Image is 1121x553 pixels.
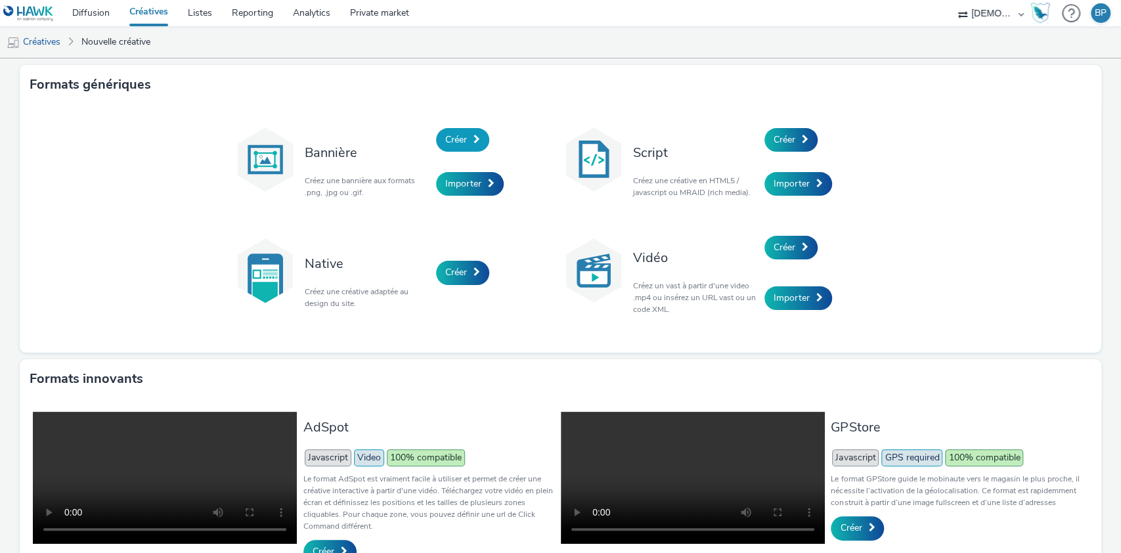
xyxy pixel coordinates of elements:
[436,261,489,284] a: Créer
[1030,3,1050,24] img: Hawk Academy
[764,128,818,152] a: Créer
[774,177,810,190] span: Importer
[305,144,429,162] h3: Bannière
[831,473,1082,508] p: Le format GPStore guide le mobinaute vers le magasin le plus proche, il nécessite l’activation de...
[30,75,151,95] h3: Formats génériques
[387,449,465,466] span: 100% compatible
[774,133,795,146] span: Créer
[305,449,351,466] span: Javascript
[1030,3,1055,24] a: Hawk Academy
[1095,3,1107,23] div: BP
[561,238,626,303] img: video.svg
[354,449,384,466] span: Video
[633,280,758,315] p: Créez un vast à partir d'une video .mp4 ou insérez un URL vast ou un code XML.
[305,286,429,309] p: Créez une créative adaptée au design du site.
[305,175,429,198] p: Créez une bannière aux formats .png, .jpg ou .gif.
[764,172,832,196] a: Importer
[30,369,143,389] h3: Formats innovants
[764,236,818,259] a: Créer
[445,266,467,278] span: Créer
[945,449,1023,466] span: 100% compatible
[831,418,1082,436] h3: GPStore
[7,36,20,49] img: mobile
[633,249,758,267] h3: Vidéo
[764,286,832,310] a: Importer
[881,449,942,466] span: GPS required
[3,5,54,22] img: undefined Logo
[75,26,157,58] a: Nouvelle créative
[436,172,504,196] a: Importer
[303,473,554,532] p: Le format AdSpot est vraiment facile à utiliser et permet de créer une créative interactive à par...
[840,521,862,534] span: Créer
[832,449,879,466] span: Javascript
[774,241,795,254] span: Créer
[561,127,626,192] img: code.svg
[633,175,758,198] p: Créez une créative en HTML5 / javascript ou MRAID (rich media).
[232,238,298,303] img: native.svg
[305,255,429,273] h3: Native
[633,144,758,162] h3: Script
[831,516,884,540] a: Créer
[303,418,554,436] h3: AdSpot
[445,177,481,190] span: Importer
[436,128,489,152] a: Créer
[445,133,467,146] span: Créer
[774,292,810,304] span: Importer
[232,127,298,192] img: banner.svg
